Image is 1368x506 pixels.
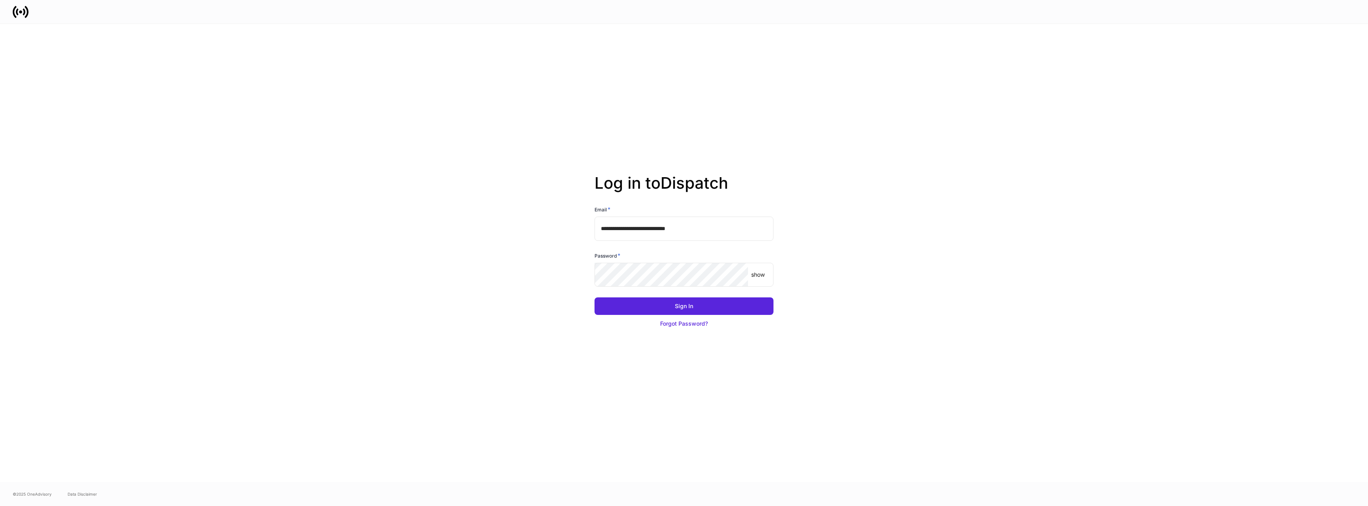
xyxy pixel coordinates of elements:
[595,315,773,332] button: Forgot Password?
[595,205,610,213] h6: Email
[595,252,620,260] h6: Password
[751,271,765,279] p: show
[595,174,773,205] h2: Log in to Dispatch
[68,491,97,497] a: Data Disclaimer
[660,320,708,328] div: Forgot Password?
[13,491,52,497] span: © 2025 OneAdvisory
[675,302,693,310] div: Sign In
[595,297,773,315] button: Sign In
